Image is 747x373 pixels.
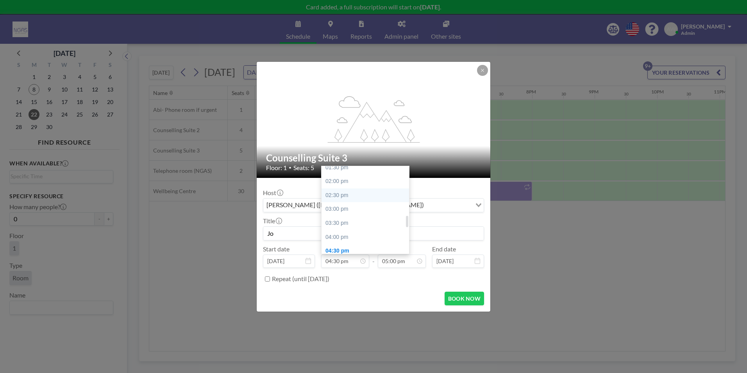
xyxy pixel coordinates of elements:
[328,95,420,142] g: flex-grow: 1.2;
[265,200,425,210] span: [PERSON_NAME] ([EMAIL_ADDRESS][DOMAIN_NAME])
[272,275,329,283] label: Repeat (until [DATE])
[263,199,484,212] div: Search for option
[322,174,413,188] div: 02:00 pm
[322,161,413,175] div: 01:30 pm
[322,202,413,216] div: 03:00 pm
[426,200,471,210] input: Search for option
[372,248,375,265] span: -
[263,227,484,240] input: Abi's reservation
[322,188,413,203] div: 02:30 pm
[263,217,281,225] label: Title
[432,245,456,253] label: End date
[322,216,413,230] div: 03:30 pm
[266,164,287,172] span: Floor: 1
[293,164,314,172] span: Seats: 5
[266,152,482,164] h2: Counselling Suite 3
[289,165,291,170] span: •
[322,230,413,244] div: 04:00 pm
[263,245,290,253] label: Start date
[263,189,282,197] label: Host
[445,292,484,305] button: BOOK NOW
[322,244,413,258] div: 04:30 pm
